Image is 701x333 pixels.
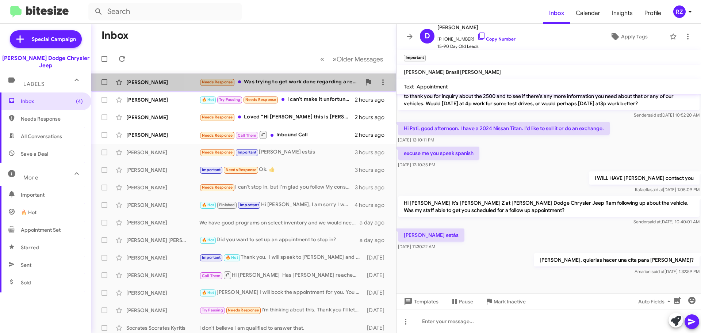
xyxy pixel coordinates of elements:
[477,36,516,42] a: Copy Number
[21,115,83,122] span: Needs Response
[355,114,390,121] div: 2 hours ago
[202,80,233,84] span: Needs Response
[404,55,426,61] small: Important
[199,288,363,297] div: [PERSON_NAME] I will book the appointment for you. You can tell me which two later or [DATE] [PER...
[199,253,363,262] div: Thank you. I will speak to [PERSON_NAME] and have her contact you as soon as she gets in [DATE]. ...
[589,171,700,185] p: i WILL HAVE [PERSON_NAME] contact you
[398,196,700,217] p: Hi [PERSON_NAME] It's [PERSON_NAME] Z at [PERSON_NAME] Dodge Chrysler Jeep Ram following up about...
[355,96,390,103] div: 2 hours ago
[425,30,430,42] span: D
[494,295,526,308] span: Mark Inactive
[21,279,31,286] span: Sold
[355,149,390,156] div: 3 hours ago
[126,219,199,226] div: [PERSON_NAME]
[240,203,259,207] span: Important
[570,3,606,24] a: Calendar
[404,69,501,75] span: [PERSON_NAME] Brasil [PERSON_NAME]
[199,166,355,174] div: Ok. 👍
[10,30,82,48] a: Special Campaign
[363,272,390,279] div: [DATE]
[199,270,363,280] div: Hi [PERSON_NAME] Has [PERSON_NAME] reached out for you?
[202,255,221,260] span: Important
[316,52,329,67] button: Previous
[360,219,390,226] div: a day ago
[363,324,390,332] div: [DATE]
[199,324,363,332] div: I don't believe I am qualified to answer that.
[437,23,516,32] span: [PERSON_NAME]
[199,201,355,209] div: Hi [PERSON_NAME], I am sorry I was off. I will speak to your associate [DATE] and het back to you...
[355,184,390,191] div: 3 hours ago
[444,295,479,308] button: Pause
[238,133,257,138] span: Call Them
[202,115,233,120] span: Needs Response
[363,254,390,261] div: [DATE]
[226,255,238,260] span: 🔥 Hot
[126,184,199,191] div: [PERSON_NAME]
[397,295,444,308] button: Templates
[202,167,221,172] span: Important
[333,54,337,64] span: »
[126,324,199,332] div: Socrates Socrates Kyritis
[398,244,435,249] span: [DATE] 11:30:22 AM
[635,187,700,192] span: Rafaella [DATE] 1:05:09 PM
[126,96,199,103] div: [PERSON_NAME]
[202,150,233,155] span: Needs Response
[650,187,663,192] span: said at
[648,219,660,224] span: said at
[32,35,76,43] span: Special Campaign
[199,78,361,86] div: Was trying to get work done regarding a recall, can you assist?
[202,308,223,313] span: Try Pausing
[199,95,355,104] div: I can't make it unfortunately. I noticed I have some where to be at noon. We have time let's plan...
[363,289,390,296] div: [DATE]
[606,3,639,24] a: Insights
[238,150,257,155] span: Important
[459,295,473,308] span: Pause
[635,269,700,274] span: Amariani [DATE] 1:32:59 PM
[479,295,532,308] button: Mark Inactive
[219,203,235,207] span: Finished
[337,55,383,63] span: Older Messages
[23,81,45,87] span: Labels
[126,114,199,121] div: [PERSON_NAME]
[21,133,62,140] span: All Conversations
[219,97,240,102] span: Try Pausing
[21,226,61,234] span: Appointment Set
[228,308,259,313] span: Needs Response
[126,272,199,279] div: [PERSON_NAME]
[543,3,570,24] span: Inbox
[202,273,221,278] span: Call Them
[398,82,700,110] p: Hi [PERSON_NAME] this is [PERSON_NAME] at [PERSON_NAME] Dodge Chrysler Jeep Ram. I just wanted to...
[202,203,214,207] span: 🔥 Hot
[398,162,435,167] span: [DATE] 12:10:35 PM
[21,261,31,269] span: Sent
[316,52,387,67] nav: Page navigation example
[126,307,199,314] div: [PERSON_NAME]
[328,52,387,67] button: Next
[21,209,37,216] span: 🔥 Hot
[21,98,83,105] span: Inbox
[202,97,214,102] span: 🔥 Hot
[202,238,214,242] span: 🔥 Hot
[402,295,438,308] span: Templates
[404,83,414,90] span: Text
[202,133,233,138] span: Needs Response
[437,43,516,50] span: 15-90 Day Old Leads
[355,166,390,174] div: 3 hours ago
[199,148,355,156] div: [PERSON_NAME] estás
[101,30,129,41] h1: Inbox
[673,5,686,18] div: RZ
[632,295,679,308] button: Auto Fields
[21,244,39,251] span: Starred
[417,83,448,90] span: Appointment
[199,183,355,192] div: I can't stop in, but I'm glad you follow My construction company is in the market for a new and o...
[634,112,700,118] span: Sender [DATE] 10:52:20 AM
[199,306,363,314] div: I'm thinking about this. Thank you I'll let you know
[639,3,667,24] a: Profile
[126,166,199,174] div: [PERSON_NAME]
[126,236,199,244] div: [PERSON_NAME] [PERSON_NAME]
[534,253,700,266] p: [PERSON_NAME], quierias hacer una cita para [PERSON_NAME]?
[398,147,479,160] p: excuse me you speak spanish
[398,122,610,135] p: Hi Pati, good afternoon. I have a 2024 Nissan Titan. I'd like to sell it or do an exchange.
